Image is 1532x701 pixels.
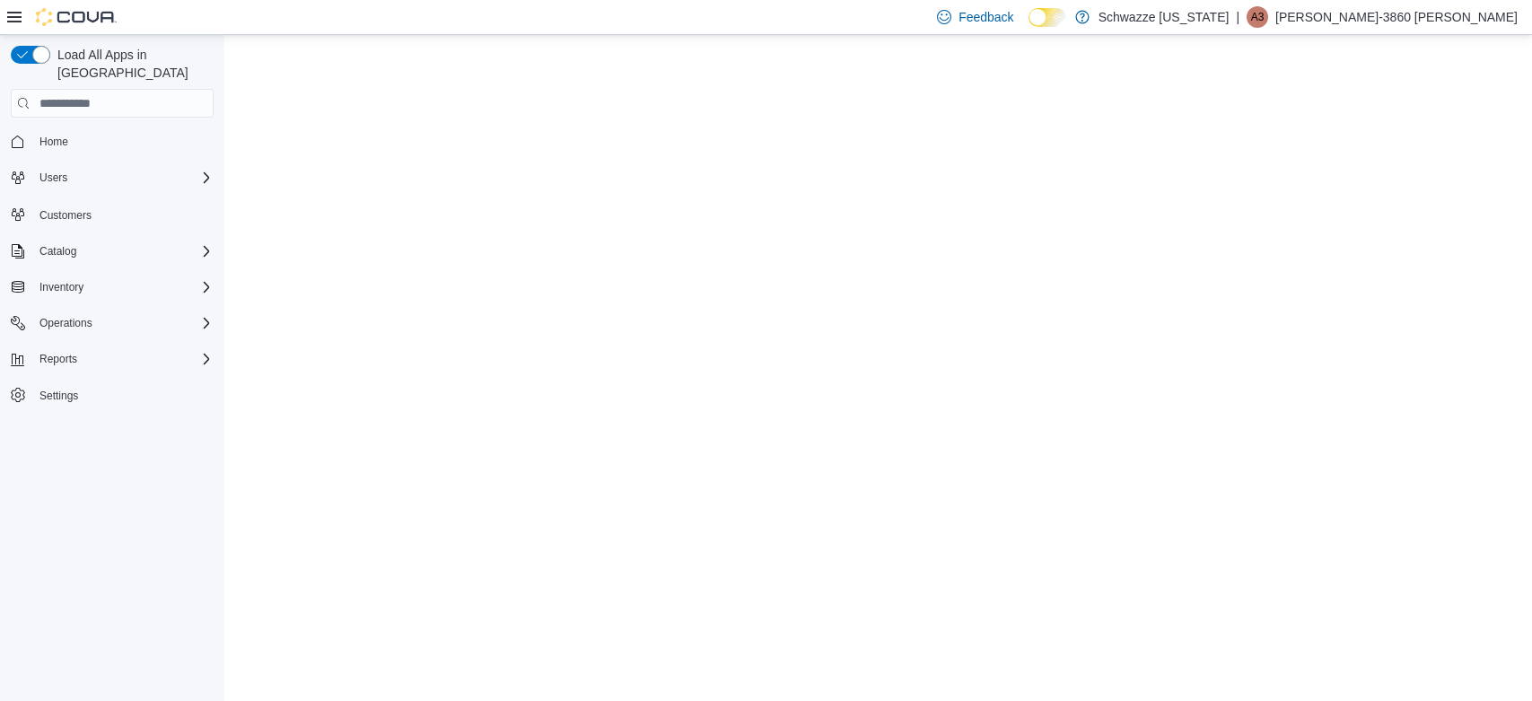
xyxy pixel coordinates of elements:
[4,346,221,372] button: Reports
[1247,6,1268,28] div: Alexis-3860 Shoope
[4,239,221,264] button: Catalog
[32,348,214,370] span: Reports
[39,244,76,258] span: Catalog
[11,121,214,455] nav: Complex example
[4,275,221,300] button: Inventory
[4,201,221,227] button: Customers
[32,203,214,225] span: Customers
[32,312,214,334] span: Operations
[32,131,75,153] a: Home
[39,280,83,294] span: Inventory
[32,276,91,298] button: Inventory
[4,382,221,408] button: Settings
[4,165,221,190] button: Users
[1236,6,1239,28] p: |
[32,167,214,188] span: Users
[959,8,1013,26] span: Feedback
[32,241,83,262] button: Catalog
[1251,6,1265,28] span: A3
[32,276,214,298] span: Inventory
[39,171,67,185] span: Users
[32,312,100,334] button: Operations
[39,208,92,223] span: Customers
[39,352,77,366] span: Reports
[36,8,117,26] img: Cova
[32,348,84,370] button: Reports
[1029,27,1029,28] span: Dark Mode
[4,128,221,154] button: Home
[39,389,78,403] span: Settings
[32,241,214,262] span: Catalog
[39,316,92,330] span: Operations
[32,205,99,226] a: Customers
[32,167,74,188] button: Users
[32,385,85,407] a: Settings
[1099,6,1230,28] p: Schwazze [US_STATE]
[32,130,214,153] span: Home
[32,384,214,407] span: Settings
[4,311,221,336] button: Operations
[50,46,214,82] span: Load All Apps in [GEOGRAPHIC_DATA]
[1029,8,1066,27] input: Dark Mode
[39,135,68,149] span: Home
[1275,6,1518,28] p: [PERSON_NAME]-3860 [PERSON_NAME]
